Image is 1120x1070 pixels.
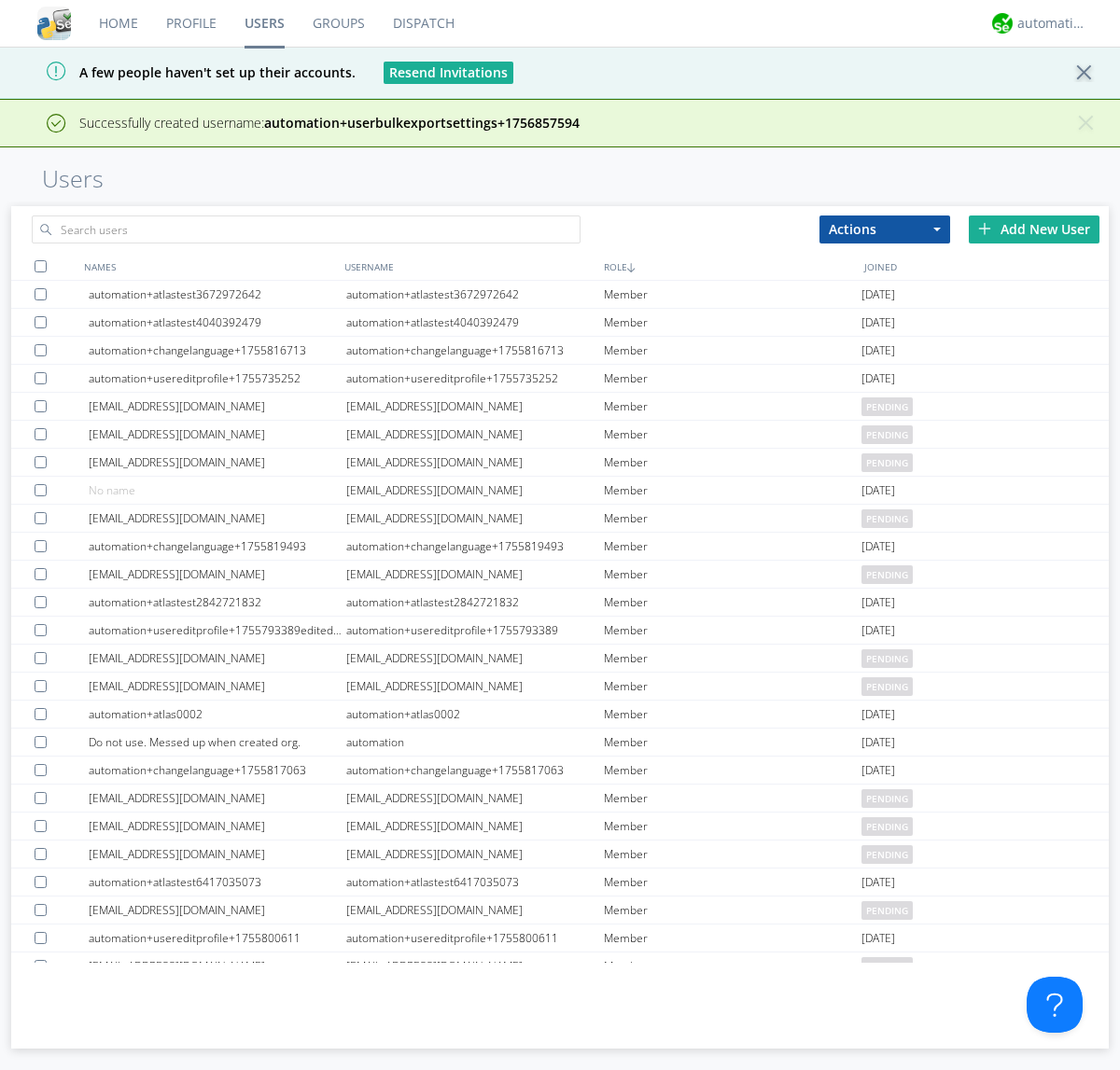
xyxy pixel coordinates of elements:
a: [EMAIL_ADDRESS][DOMAIN_NAME][EMAIL_ADDRESS][DOMAIN_NAME]Memberpending [11,841,1109,869]
div: Member [604,841,861,868]
div: Member [604,281,861,308]
div: Member [604,589,861,616]
div: [EMAIL_ADDRESS][DOMAIN_NAME] [89,449,346,476]
div: [EMAIL_ADDRESS][DOMAIN_NAME] [89,561,346,588]
a: automation+atlastest3672972642automation+atlastest3672972642Member[DATE] [11,281,1109,309]
iframe: Toggle Customer Support [1027,977,1083,1033]
img: cddb5a64eb264b2086981ab96f4c1ba7 [37,7,71,40]
a: [EMAIL_ADDRESS][DOMAIN_NAME][EMAIL_ADDRESS][DOMAIN_NAME]Memberpending [11,421,1109,449]
div: automation+changelanguage+1755817063 [346,757,604,784]
a: automation+changelanguage+1755816713automation+changelanguage+1755816713Member[DATE] [11,337,1109,365]
div: Member [604,477,861,504]
div: automation+atlastest2842721832 [346,589,604,616]
span: pending [861,453,913,472]
a: [EMAIL_ADDRESS][DOMAIN_NAME][EMAIL_ADDRESS][DOMAIN_NAME]Memberpending [11,952,1109,980]
a: [EMAIL_ADDRESS][DOMAIN_NAME][EMAIL_ADDRESS][DOMAIN_NAME]Memberpending [11,813,1109,841]
span: [DATE] [861,729,895,757]
a: automation+usereditprofile+1755793389editedautomation+usereditprofile+1755793389automation+usered... [11,617,1109,645]
span: pending [861,817,913,836]
div: Member [604,869,861,896]
span: [DATE] [861,281,895,309]
div: [EMAIL_ADDRESS][DOMAIN_NAME] [346,561,604,588]
div: automation+atlas [1017,14,1087,33]
img: plus.svg [978,222,991,235]
span: pending [861,677,913,696]
div: [EMAIL_ADDRESS][DOMAIN_NAME] [346,673,604,700]
div: Member [604,757,861,784]
div: Member [604,561,861,588]
span: pending [861,957,913,976]
button: Actions [819,215,950,243]
span: [DATE] [861,477,895,505]
div: Member [604,785,861,812]
div: [EMAIL_ADDRESS][DOMAIN_NAME] [346,841,604,868]
div: Member [604,421,861,448]
div: NAMES [79,253,340,280]
div: [EMAIL_ADDRESS][DOMAIN_NAME] [346,505,604,532]
a: [EMAIL_ADDRESS][DOMAIN_NAME][EMAIL_ADDRESS][DOMAIN_NAME]Memberpending [11,393,1109,421]
div: automation+usereditprofile+1755793389 [346,617,604,644]
span: Successfully created username: [79,114,580,132]
div: Member [604,337,861,364]
a: [EMAIL_ADDRESS][DOMAIN_NAME][EMAIL_ADDRESS][DOMAIN_NAME]Memberpending [11,645,1109,673]
span: pending [861,509,913,528]
div: [EMAIL_ADDRESS][DOMAIN_NAME] [346,813,604,840]
div: [EMAIL_ADDRESS][DOMAIN_NAME] [89,952,346,980]
div: [EMAIL_ADDRESS][DOMAIN_NAME] [89,421,346,448]
div: [EMAIL_ADDRESS][DOMAIN_NAME] [346,896,604,924]
div: automation+usereditprofile+1755800611 [89,924,346,952]
span: pending [861,425,913,444]
div: Member [604,617,861,644]
a: automation+changelanguage+1755819493automation+changelanguage+1755819493Member[DATE] [11,533,1109,561]
div: ROLE [599,253,860,280]
a: automation+atlastest2842721832automation+atlastest2842721832Member[DATE] [11,589,1109,617]
span: pending [861,397,913,416]
div: automation+atlastest3672972642 [346,281,604,308]
div: [EMAIL_ADDRESS][DOMAIN_NAME] [346,645,604,672]
div: [EMAIL_ADDRESS][DOMAIN_NAME] [346,449,604,476]
a: automation+usereditprofile+1755735252automation+usereditprofile+1755735252Member[DATE] [11,365,1109,393]
div: Add New User [969,215,1099,243]
div: [EMAIL_ADDRESS][DOMAIN_NAME] [89,785,346,812]
div: automation+changelanguage+1755816713 [346,337,604,364]
div: [EMAIL_ADDRESS][DOMAIN_NAME] [89,813,346,840]
div: [EMAIL_ADDRESS][DOMAIN_NAME] [89,505,346,532]
span: No name [89,482,135,498]
strong: automation+userbulkexportsettings+1756857594 [264,114,580,132]
div: Member [604,449,861,476]
a: Do not use. Messed up when created org.automationMember[DATE] [11,729,1109,757]
div: automation+changelanguage+1755819493 [89,533,346,560]
div: automation+changelanguage+1755817063 [89,757,346,784]
div: Member [604,393,861,420]
span: pending [861,789,913,808]
div: automation+usereditprofile+1755735252 [89,365,346,392]
span: [DATE] [861,617,895,645]
div: [EMAIL_ADDRESS][DOMAIN_NAME] [346,952,604,980]
span: [DATE] [861,309,895,337]
div: automation+atlastest3672972642 [89,281,346,308]
div: [EMAIL_ADDRESS][DOMAIN_NAME] [346,421,604,448]
a: [EMAIL_ADDRESS][DOMAIN_NAME][EMAIL_ADDRESS][DOMAIN_NAME]Memberpending [11,673,1109,701]
div: automation+atlastest6417035073 [89,869,346,896]
div: Member [604,896,861,924]
div: automation+atlas0002 [89,701,346,728]
div: automation+atlastest4040392479 [346,309,604,336]
div: Member [604,952,861,980]
div: [EMAIL_ADDRESS][DOMAIN_NAME] [89,673,346,700]
a: No name[EMAIL_ADDRESS][DOMAIN_NAME]Member[DATE] [11,477,1109,505]
span: [DATE] [861,365,895,393]
span: pending [861,901,913,920]
a: automation+atlastest4040392479automation+atlastest4040392479Member[DATE] [11,309,1109,337]
span: [DATE] [861,337,895,365]
div: automation+atlastest6417035073 [346,869,604,896]
div: [EMAIL_ADDRESS][DOMAIN_NAME] [89,393,346,420]
div: [EMAIL_ADDRESS][DOMAIN_NAME] [89,896,346,924]
div: automation [346,729,604,756]
a: [EMAIL_ADDRESS][DOMAIN_NAME][EMAIL_ADDRESS][DOMAIN_NAME]Memberpending [11,505,1109,533]
div: Member [604,729,861,756]
div: [EMAIL_ADDRESS][DOMAIN_NAME] [89,645,346,672]
div: [EMAIL_ADDRESS][DOMAIN_NAME] [346,477,604,504]
div: automation+atlastest4040392479 [89,309,346,336]
div: Do not use. Messed up when created org. [89,729,346,756]
div: automation+usereditprofile+1755793389editedautomation+usereditprofile+1755793389 [89,617,346,644]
